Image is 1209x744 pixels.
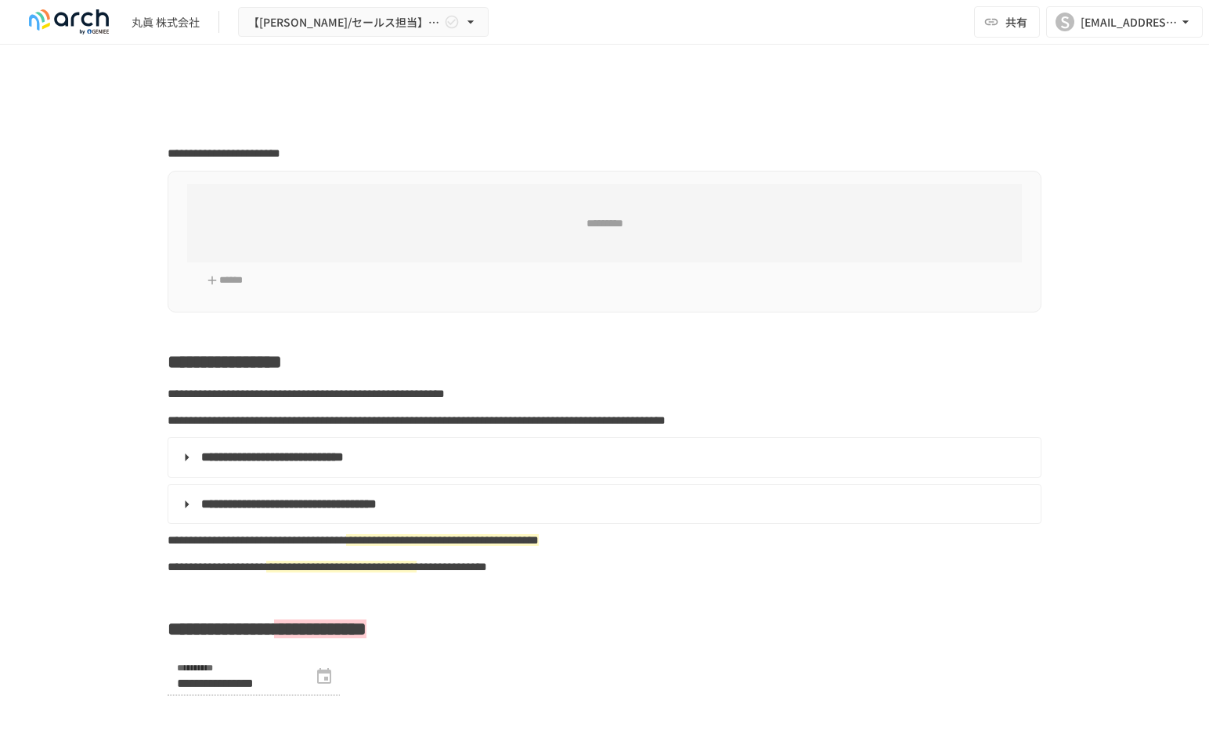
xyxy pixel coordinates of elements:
[1005,13,1027,31] span: 共有
[974,6,1040,38] button: 共有
[248,13,441,32] span: 【[PERSON_NAME]/セールス担当】丸眞株式会社様_初期設定サポート
[238,7,489,38] button: 【[PERSON_NAME]/セールス担当】丸眞株式会社様_初期設定サポート
[1081,13,1178,32] div: [EMAIL_ADDRESS][DOMAIN_NAME]
[1046,6,1203,38] button: S[EMAIL_ADDRESS][DOMAIN_NAME]
[1056,13,1074,31] div: S
[19,9,119,34] img: logo-default@2x-9cf2c760.svg
[132,14,200,31] div: 丸眞 株式会社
